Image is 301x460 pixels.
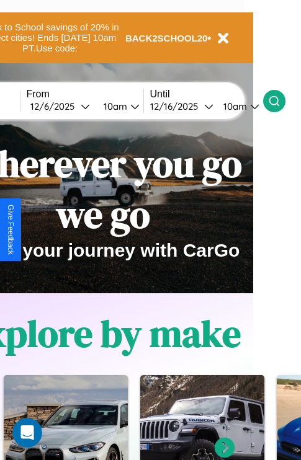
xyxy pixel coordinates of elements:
button: 10am [213,100,263,113]
label: Until [150,89,263,100]
div: 12 / 16 / 2025 [150,100,204,112]
div: Give Feedback [6,205,15,255]
iframe: Intercom live chat [12,418,42,448]
button: 12/6/2025 [27,100,94,113]
button: 10am [94,100,143,113]
b: BACK2SCHOOL20 [125,33,208,43]
div: 12 / 6 / 2025 [30,100,81,112]
label: From [27,89,143,100]
div: 10am [97,100,130,112]
div: 10am [217,100,250,112]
